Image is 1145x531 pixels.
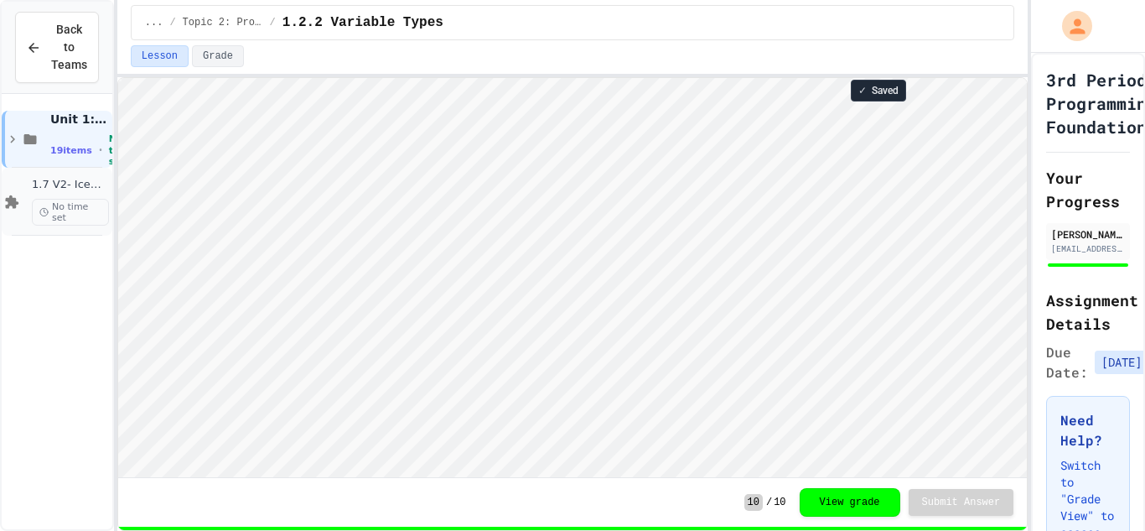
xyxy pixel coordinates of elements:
[32,178,109,192] span: 1.7 V2- IceCream Machine Project
[270,16,276,29] span: /
[774,496,785,509] span: 10
[32,199,109,226] span: No time set
[169,16,175,29] span: /
[282,13,443,33] span: 1.2.2 Variable Types
[922,496,1001,509] span: Submit Answer
[800,488,900,517] button: View grade
[50,112,109,127] span: Unit 1: Computational Thinking & Problem Solving
[1044,7,1096,45] div: My Account
[131,45,189,67] button: Lesson
[109,133,132,167] span: No time set
[145,16,163,29] span: ...
[744,494,763,511] span: 10
[50,145,92,156] span: 19 items
[1046,342,1088,383] span: Due Date:
[183,16,263,29] span: Topic 2: Problem Decomposition and Logic Structures
[15,12,99,83] button: Back to Teams
[99,143,102,157] span: •
[766,496,772,509] span: /
[1051,242,1125,255] div: [EMAIL_ADDRESS][DOMAIN_NAME]
[51,21,87,74] span: Back to Teams
[118,78,1027,477] iframe: Snap! Programming Environment
[872,84,899,97] span: Saved
[1046,289,1130,336] h2: Assignment Details
[1046,166,1130,213] h2: Your Progress
[1051,226,1125,242] div: [PERSON_NAME]
[1060,410,1116,450] h3: Need Help?
[858,84,867,97] span: ✓
[909,489,1014,516] button: Submit Answer
[192,45,244,67] button: Grade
